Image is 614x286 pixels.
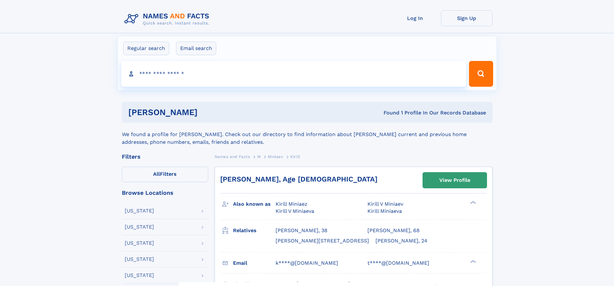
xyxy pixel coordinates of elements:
[441,10,492,26] a: Sign Up
[122,10,215,28] img: Logo Names and Facts
[123,42,169,55] label: Regular search
[276,237,369,244] a: [PERSON_NAME][STREET_ADDRESS]
[125,257,154,262] div: [US_STATE]
[375,237,427,244] a: [PERSON_NAME], 24
[233,258,276,269] h3: Email
[469,201,476,205] div: ❯
[257,153,261,161] a: M
[122,154,208,160] div: Filters
[125,224,154,230] div: [US_STATE]
[276,208,314,214] span: Kirill V Miniaeva
[389,10,441,26] a: Log In
[276,201,307,207] span: Kirill Miniaez
[153,171,160,177] span: All
[367,227,420,234] a: [PERSON_NAME], 68
[125,273,154,278] div: [US_STATE]
[257,154,261,159] span: M
[290,154,300,159] span: Kirill
[439,173,470,188] div: View Profile
[125,241,154,246] div: [US_STATE]
[469,61,493,87] button: Search Button
[122,167,208,182] label: Filters
[423,173,487,188] a: View Profile
[176,42,216,55] label: Email search
[215,153,250,161] a: Names and Facts
[367,208,402,214] span: Kirill Miniaeva
[276,227,327,234] a: [PERSON_NAME], 38
[268,153,283,161] a: Miniaev
[290,109,486,116] div: Found 1 Profile In Our Records Database
[122,123,492,146] div: We found a profile for [PERSON_NAME]. Check out our directory to find information about [PERSON_N...
[469,259,476,263] div: ❯
[268,154,283,159] span: Miniaev
[125,208,154,213] div: [US_STATE]
[367,201,403,207] span: Kirill V Miniaev
[121,61,466,87] input: search input
[128,108,291,116] h1: [PERSON_NAME]
[233,199,276,210] h3: Also known as
[220,175,377,183] a: [PERSON_NAME], Age [DEMOGRAPHIC_DATA]
[233,225,276,236] h3: Relatives
[122,190,208,196] div: Browse Locations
